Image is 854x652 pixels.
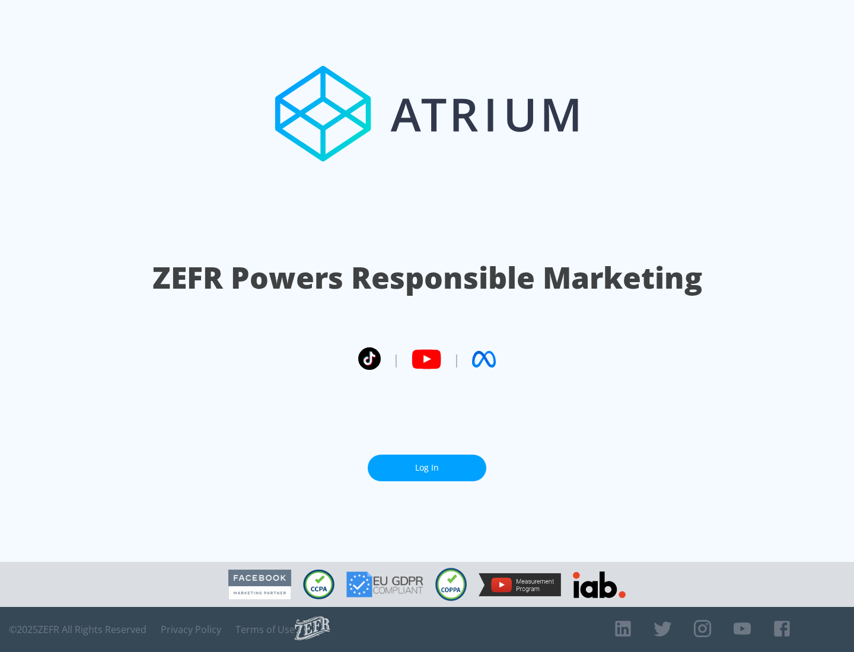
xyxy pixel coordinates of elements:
a: Log In [368,455,486,481]
img: IAB [573,571,626,598]
h1: ZEFR Powers Responsible Marketing [152,257,702,298]
a: Privacy Policy [161,624,221,635]
span: | [393,350,400,368]
img: COPPA Compliant [435,568,467,601]
span: © 2025 ZEFR All Rights Reserved [9,624,146,635]
span: | [453,350,460,368]
img: YouTube Measurement Program [479,573,561,596]
a: Terms of Use [235,624,295,635]
img: Facebook Marketing Partner [228,570,291,600]
img: CCPA Compliant [303,570,334,599]
img: GDPR Compliant [346,571,423,597]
